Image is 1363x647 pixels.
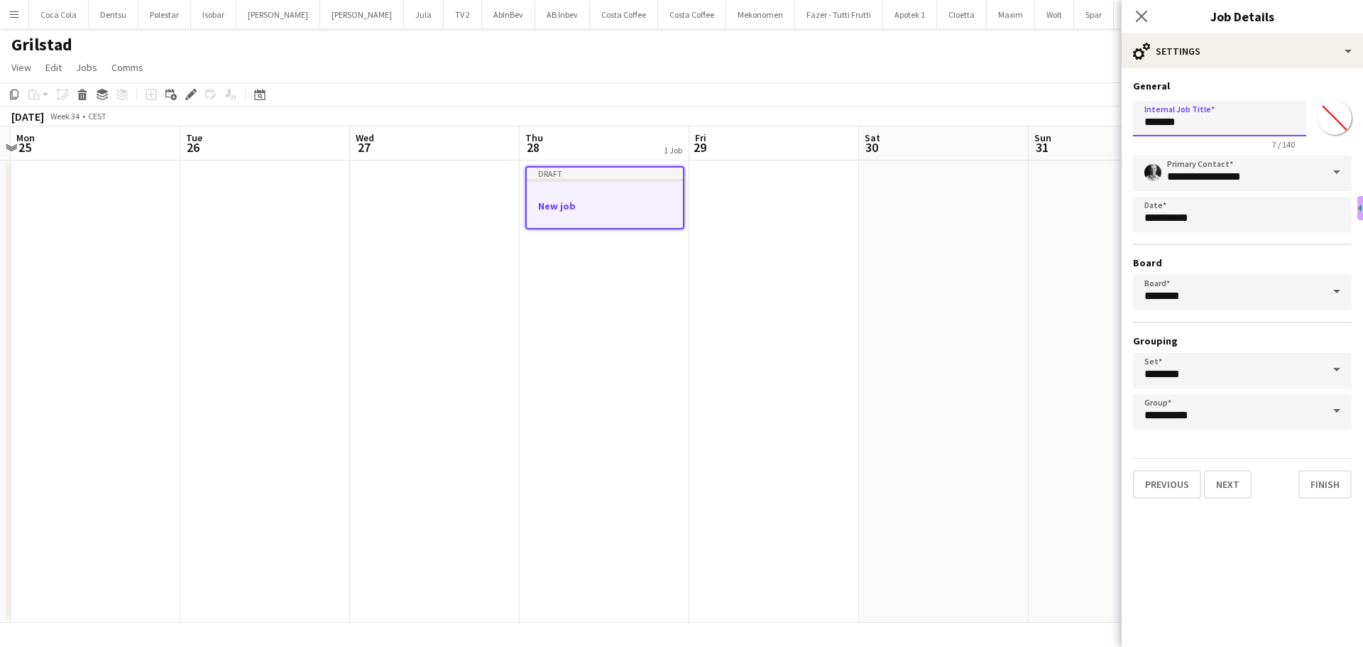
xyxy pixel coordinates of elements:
button: AbInBev [482,1,535,28]
button: AB Inbev [535,1,590,28]
button: Maxim [987,1,1035,28]
button: Wolt [1035,1,1074,28]
span: Wed [356,131,374,144]
h3: General [1133,80,1352,92]
button: Fazer - Tutti Frutti [795,1,883,28]
a: Jobs [70,58,103,77]
div: Draft [527,168,683,179]
button: Next [1204,470,1252,499]
span: Edit [45,61,62,74]
h1: Grilstad [11,34,72,55]
span: Sun [1034,131,1051,144]
span: Jobs [76,61,97,74]
span: Fri [695,131,706,144]
h3: Board [1133,256,1352,269]
div: [DATE] [11,109,44,124]
div: CEST [88,111,106,121]
span: 26 [184,139,202,156]
h3: Grouping [1133,335,1352,347]
span: Comms [111,61,143,74]
span: Tue [186,131,202,144]
span: 25 [14,139,35,156]
button: Dentsu [89,1,138,28]
a: Edit [40,58,67,77]
button: Apotek 1 [883,1,937,28]
span: 29 [693,139,706,156]
app-job-card: DraftNew job [525,166,684,229]
span: 31 [1032,139,1051,156]
button: Finish [1298,470,1352,499]
div: 1 Job [664,145,682,156]
button: Isobar [191,1,236,28]
button: Costa Coffee [658,1,726,28]
button: Costa Coffee [590,1,658,28]
button: Spar [1074,1,1114,28]
button: Coca Cola [29,1,89,28]
button: Cloetta [937,1,987,28]
button: Previous [1133,470,1201,499]
div: Settings [1122,34,1363,68]
span: Sat [865,131,880,144]
span: View [11,61,31,74]
button: [PERSON_NAME] [236,1,320,28]
h3: New job [527,200,683,212]
span: 7 / 140 [1261,139,1306,150]
button: Mekonomen [726,1,795,28]
span: Week 34 [47,111,82,121]
span: 28 [523,139,543,156]
span: 27 [354,139,374,156]
span: 30 [863,139,880,156]
span: Thu [525,131,543,144]
a: View [6,58,37,77]
span: Mon [16,131,35,144]
button: Polestar [138,1,191,28]
button: Kiwi [1114,1,1153,28]
button: Jula [404,1,444,28]
h3: Job Details [1122,7,1363,26]
button: TV 2 [444,1,482,28]
a: Comms [106,58,149,77]
button: [PERSON_NAME] [320,1,404,28]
